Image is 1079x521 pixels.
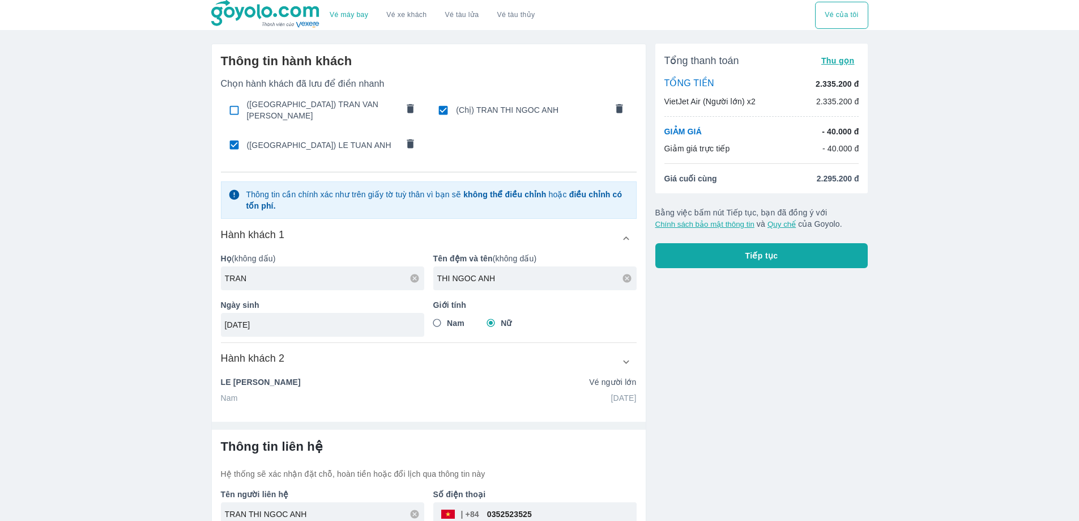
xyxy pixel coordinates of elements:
b: Số điện thoại [433,490,486,499]
span: Nữ [501,317,511,329]
a: Vé tàu lửa [436,2,488,29]
p: LE [PERSON_NAME] [221,376,301,388]
p: Nam [221,392,238,404]
button: Vé của tôi [815,2,868,29]
p: (không dấu) [221,253,424,264]
button: comments [398,98,422,122]
a: Vé xe khách [386,11,427,19]
p: Giới tính [433,299,637,311]
span: Giá cuối cùng [664,173,717,184]
p: [DATE] [611,392,637,404]
button: Thu gọn [817,53,859,69]
span: Tiếp tục [745,250,778,261]
p: - 40.000 đ [822,143,859,154]
span: Nam [447,317,464,329]
p: Giảm giá trực tiếp [664,143,730,154]
p: 2.335.200 đ [816,78,859,90]
h6: Hành khách 2 [221,351,285,365]
p: Hệ thống sẽ xác nhận đặt chỗ, hoàn tiền hoặc đổi lịch qua thông tin này [221,468,637,480]
input: Ví dụ: 31/12/1990 [225,319,413,331]
button: comments [398,133,422,157]
p: Vé người lớn [589,376,636,388]
span: ([GEOGRAPHIC_DATA]) TRAN VAN [PERSON_NAME] [247,99,398,121]
span: Thu gọn [821,56,855,65]
div: choose transportation mode [321,2,544,29]
h6: Thông tin hành khách [221,53,637,69]
b: Tên đệm và tên [433,254,493,263]
h6: Thông tin liên hệ [221,439,637,455]
input: Ví dụ: VAN A [437,273,637,284]
p: Thông tin cần chính xác như trên giấy tờ tuỳ thân vì bạn sẽ hoặc [246,189,629,211]
span: ([GEOGRAPHIC_DATA]) LE TUAN ANH [247,139,398,151]
b: Tên người liên hệ [221,490,289,499]
input: Ví dụ: NGUYEN VAN A [225,509,424,520]
p: GIẢM GIÁ [664,126,702,137]
p: - 40.000 đ [822,126,859,137]
button: Quy chế [767,220,796,228]
strong: không thể điều chỉnh [463,190,546,199]
p: Chọn hành khách đã lưu để điền nhanh [221,78,637,90]
button: Vé tàu thủy [488,2,544,29]
b: Họ [221,254,232,263]
a: Vé máy bay [330,11,368,19]
p: Bằng việc bấm nút Tiếp tục, bạn đã đồng ý với và của Goyolo. [655,207,868,230]
span: 2.295.200 đ [817,173,859,184]
button: comments [608,98,632,122]
p: TỔNG TIỀN [664,78,714,90]
button: Tiếp tục [655,243,868,268]
p: Ngày sinh [221,299,424,311]
h6: Hành khách 1 [221,228,285,242]
span: Tổng thanh toán [664,54,739,67]
input: Ví dụ: NGUYEN [225,273,424,284]
span: (Chị) TRAN THI NGOC ANH [456,104,607,116]
button: Chính sách bảo mật thông tin [655,220,754,228]
p: 2.335.200 đ [816,96,859,107]
p: VietJet Air (Người lớn) x2 [664,96,756,107]
p: (không dấu) [433,253,637,264]
div: choose transportation mode [815,2,868,29]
